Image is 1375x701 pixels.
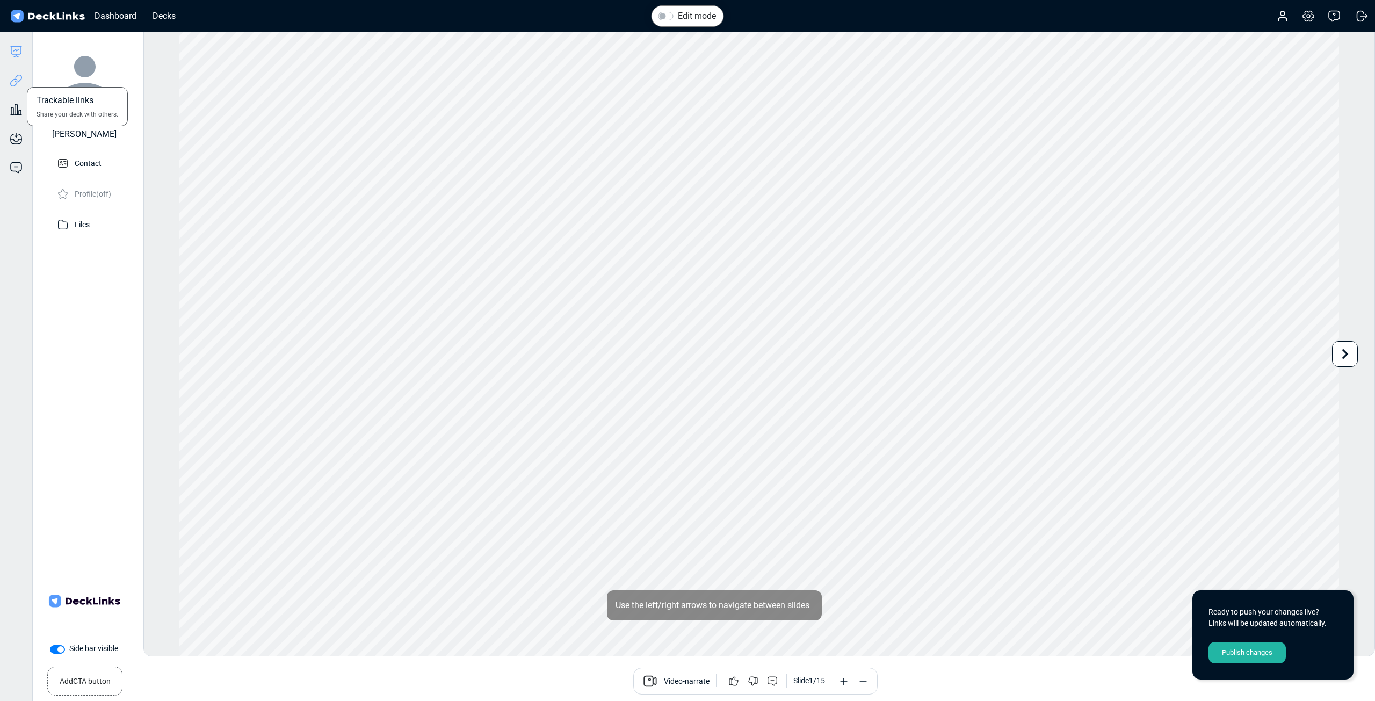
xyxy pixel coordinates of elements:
[793,675,825,686] div: Slide 1 / 15
[9,9,86,24] img: DeckLinks
[52,128,117,141] div: [PERSON_NAME]
[607,590,822,620] div: Use the left/right arrows to navigate between slides
[75,156,102,169] p: Contact
[60,671,111,687] small: Add CTA button
[147,9,181,23] div: Decks
[69,643,118,654] label: Side bar visible
[1208,606,1337,629] div: Ready to push your changes live? Links will be updated automatically.
[1208,642,1286,663] div: Publish changes
[75,217,90,230] p: Files
[75,186,111,200] p: Profile (off)
[47,563,122,639] img: Company Banner
[678,10,716,23] label: Edit mode
[37,110,118,119] span: Share your deck with others.
[664,676,710,689] span: Video-narrate
[89,9,142,23] div: Dashboard
[37,94,93,110] span: Trackable links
